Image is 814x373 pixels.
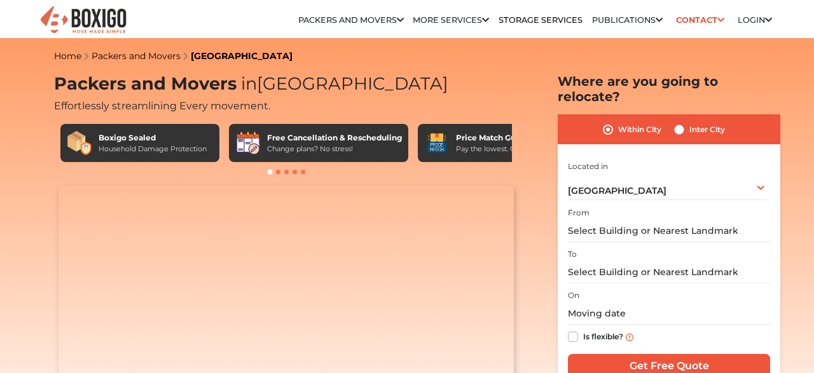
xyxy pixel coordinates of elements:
div: Price Match Guarantee [456,132,553,144]
label: Located in [568,161,608,172]
span: in [241,73,257,94]
a: More services [413,15,489,25]
label: Within City [618,122,661,137]
a: Home [54,50,81,62]
h1: Packers and Movers [54,74,518,95]
input: Select Building or Nearest Landmark [568,261,770,283]
input: Select Building or Nearest Landmark [568,220,770,242]
img: Free Cancellation & Rescheduling [235,130,261,156]
label: On [568,290,579,301]
a: Packers and Movers [298,15,404,25]
div: Free Cancellation & Rescheduling [267,132,402,144]
img: Price Match Guarantee [424,130,450,156]
img: Boxigo [39,4,128,36]
input: Moving date [568,302,770,325]
a: Publications [592,15,663,25]
a: Login [738,15,772,25]
div: Change plans? No stress! [267,144,402,154]
span: [GEOGRAPHIC_DATA] [568,185,666,196]
a: Packers and Movers [92,50,181,62]
div: Boxigo Sealed [99,132,207,144]
label: From [568,207,590,219]
span: [GEOGRAPHIC_DATA] [237,73,448,94]
a: [GEOGRAPHIC_DATA] [191,50,293,62]
img: Boxigo Sealed [67,130,92,156]
div: Pay the lowest. Guaranteed! [456,144,553,154]
span: Effortlessly streamlining Every movement. [54,100,270,112]
h2: Where are you going to relocate? [558,74,780,104]
a: Contact [672,10,729,30]
img: info [626,334,633,341]
label: Inter City [689,122,725,137]
label: Is flexible? [583,329,623,342]
a: Storage Services [499,15,583,25]
label: To [568,248,577,260]
div: Household Damage Protection [99,144,207,154]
